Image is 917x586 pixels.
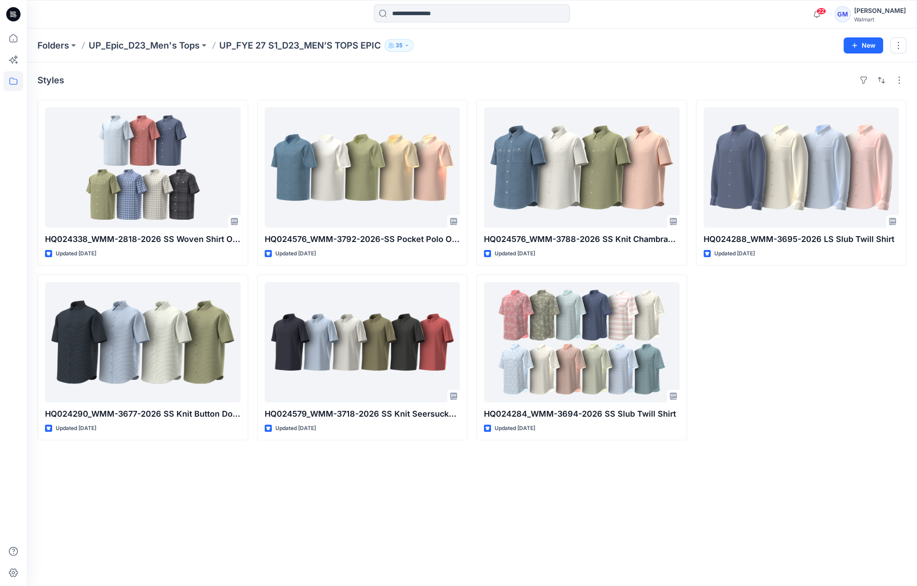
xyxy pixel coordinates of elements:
[56,424,96,433] p: Updated [DATE]
[843,37,883,53] button: New
[854,5,906,16] div: [PERSON_NAME]
[45,233,241,246] p: HQ024338_WMM-2818-2026 SS Woven Shirt OLX
[704,233,899,246] p: HQ024288_WMM-3695-2026 LS Slub Twill Shirt
[396,41,402,50] p: 35
[265,107,460,228] a: HQ024576_WMM-3792-2026-SS Pocket Polo OLX
[275,424,316,433] p: Updated [DATE]
[275,249,316,258] p: Updated [DATE]
[89,39,200,52] a: UP_Epic_D23_Men's Tops
[56,249,96,258] p: Updated [DATE]
[265,408,460,420] p: HQ024579_WMM-3718-2026 SS Knit Seersucker Polo
[484,233,680,246] p: HQ024576_WMM-3788-2026 SS Knit Chambray Shirt
[495,424,535,433] p: Updated [DATE]
[45,107,241,228] a: HQ024338_WMM-2818-2026 SS Woven Shirt OLX
[219,39,381,52] p: UP_FYE 27 S1_D23_MEN’S TOPS EPIC
[37,75,64,86] h4: Styles
[265,282,460,402] a: HQ024579_WMM-3718-2026 SS Knit Seersucker Polo
[37,39,69,52] a: Folders
[854,16,906,23] div: Walmart
[385,39,413,52] button: 35
[484,107,680,228] a: HQ024576_WMM-3788-2026 SS Knit Chambray Shirt
[704,107,899,228] a: HQ024288_WMM-3695-2026 LS Slub Twill Shirt
[835,6,851,22] div: GM
[45,282,241,402] a: HQ024290_WMM-3677-2026 SS Knit Button Down Shirt
[45,408,241,420] p: HQ024290_WMM-3677-2026 SS Knit Button Down Shirt
[816,8,826,15] span: 22
[265,233,460,246] p: HQ024576_WMM-3792-2026-SS Pocket Polo OLX
[484,408,680,420] p: HQ024284_WMM-3694-2026 SS Slub Twill Shirt
[714,249,755,258] p: Updated [DATE]
[495,249,535,258] p: Updated [DATE]
[484,282,680,402] a: HQ024284_WMM-3694-2026 SS Slub Twill Shirt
